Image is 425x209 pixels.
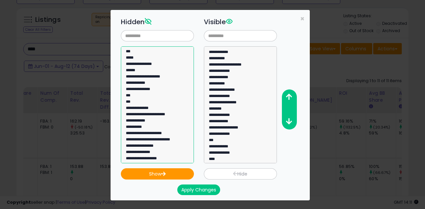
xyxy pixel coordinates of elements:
[121,17,194,27] h3: Hidden
[204,168,277,180] button: Hide
[177,184,220,195] button: Apply Changes
[121,168,194,180] button: Show
[300,14,304,24] span: ×
[204,17,277,27] h3: Visible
